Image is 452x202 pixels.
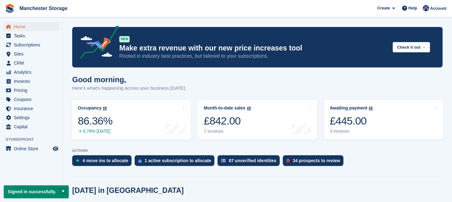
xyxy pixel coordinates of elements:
div: NEW [119,36,130,42]
img: icon-info-grey-7440780725fd019a000dd9b08b2336e03edf1995a4989e88bcd33f0948082b44.svg [103,107,107,110]
div: 4 move ins to allocate [83,158,128,163]
img: price-adjustments-announcement-icon-8257ccfd72463d97f412b2fc003d46551f7dbcb40ab6d574587a9cd5c0d94... [75,25,119,61]
h2: [DATE] in [GEOGRAPHIC_DATA] [72,186,184,195]
div: £842.00 [204,114,250,127]
img: prospect-51fa495bee0391a8d652442698ab0144808aea92771e9ea1ae160a38d050c398.svg [287,159,290,162]
div: Month-to-date sales [204,105,245,111]
p: Make extra revenue with our new price increases tool [119,44,388,53]
a: menu [3,86,59,95]
div: 87 unverified identities [229,158,277,163]
a: menu [3,50,59,58]
img: stora-icon-8386f47178a22dfd0bd8f6a31ec36ba5ce8667c1dd55bd0f319d3a0aa187defe.svg [5,4,14,13]
span: Help [408,5,417,11]
a: menu [3,95,59,104]
a: Awaiting payment £445.00 3 invoices [324,100,443,140]
a: Preview store [52,145,59,152]
a: menu [3,104,59,113]
div: Awaiting payment [330,105,368,111]
div: 1 active subscription to allocate [145,158,211,163]
a: 1 active subscription to allocate [135,155,218,169]
img: move_ins_to_allocate_icon-fdf77a2bb77ea45bf5b3d319d69a93e2d87916cf1d5bf7949dd705db3b84f3ca.svg [76,159,79,162]
a: menu [3,113,59,122]
span: Invoices [14,77,51,86]
a: menu [3,122,59,131]
span: CRM [14,59,51,67]
p: Signed in successfully. [4,185,69,198]
span: Insurance [14,104,51,113]
span: Coupons [14,95,51,104]
h1: Good morning, [72,75,185,84]
span: Capital [14,122,51,131]
span: Pricing [14,86,51,95]
a: 87 unverified identities [218,155,283,169]
span: Subscriptions [14,40,51,49]
span: Tasks [14,31,51,40]
div: Occupancy [78,105,101,111]
a: 34 prospects to review [283,155,347,169]
div: £445.00 [330,114,373,127]
span: Analytics [14,68,51,77]
span: Create [377,5,390,11]
p: Rooted in industry best practices, but tailored to your subscriptions. [119,53,388,60]
a: Month-to-date sales £842.00 7 invoices [197,100,317,140]
p: Here's what's happening across your business [DATE] [72,85,185,92]
div: 86.36% [78,114,112,127]
a: menu [3,77,59,86]
span: Sites [14,50,51,58]
div: 3 invoices [330,129,373,134]
div: 34 prospects to review [293,158,340,163]
a: Manchester Storage [17,3,70,13]
a: Occupancy 86.36% 0.76% [DATE] [72,100,191,140]
img: icon-info-grey-7440780725fd019a000dd9b08b2336e03edf1995a4989e88bcd33f0948082b44.svg [369,107,373,110]
span: Online Store [14,144,51,153]
span: Account [430,5,446,12]
a: menu [3,31,59,40]
div: 0.76% [DATE] [78,129,112,134]
a: menu [3,22,59,31]
span: Storefront [6,136,62,143]
img: icon-info-grey-7440780725fd019a000dd9b08b2336e03edf1995a4989e88bcd33f0948082b44.svg [247,107,251,110]
a: 4 move ins to allocate [72,155,135,169]
a: menu [3,59,59,67]
a: menu [3,68,59,77]
img: active_subscription_to_allocate_icon-d502201f5373d7db506a760aba3b589e785aa758c864c3986d89f69b8ff3... [138,159,142,163]
img: verify_identity-adf6edd0f0f0b5bbfe63781bf79b02c33cf7c696d77639b501bdc392416b5a36.svg [221,159,226,162]
button: Check it out → [393,42,430,52]
span: Settings [14,113,51,122]
a: menu [3,144,59,153]
a: menu [3,40,59,49]
span: Home [14,22,51,31]
p: ACTIONS [72,149,443,153]
div: 7 invoices [204,129,250,134]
